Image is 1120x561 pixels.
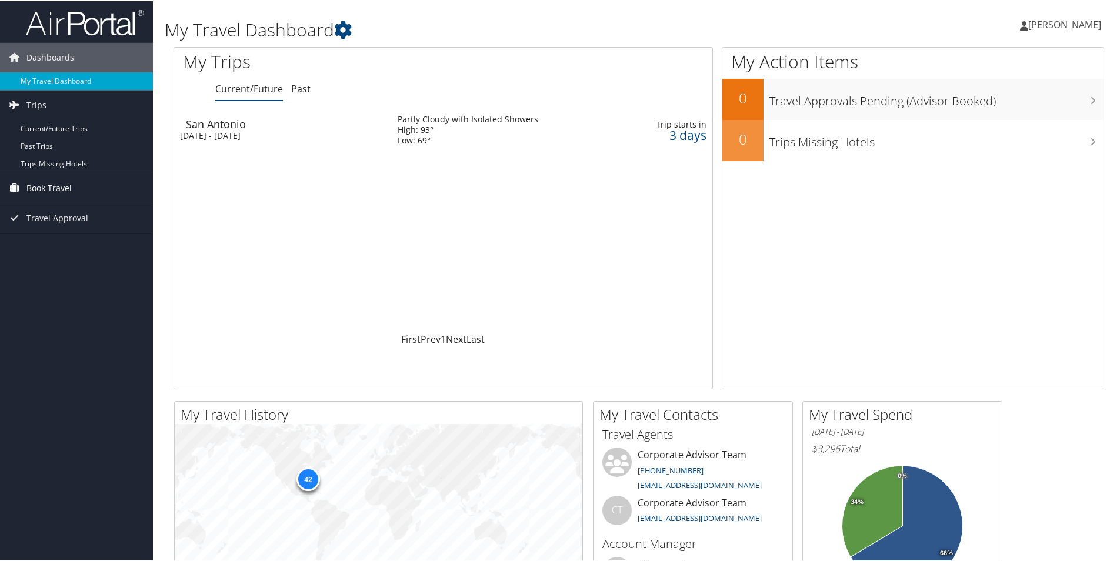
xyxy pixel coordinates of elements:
div: Low: 69° [398,134,538,145]
a: Past [291,81,311,94]
a: [EMAIL_ADDRESS][DOMAIN_NAME] [638,479,762,489]
span: Trips [26,89,46,119]
span: Travel Approval [26,202,88,232]
li: Corporate Advisor Team [596,446,789,495]
h6: Total [812,441,993,454]
a: 0Trips Missing Hotels [722,119,1104,160]
h2: My Travel Contacts [599,403,792,423]
h3: Trips Missing Hotels [769,127,1104,149]
div: [DATE] - [DATE] [180,129,380,140]
div: Trip starts in [641,118,706,129]
h1: My Travel Dashboard [165,16,797,41]
a: Current/Future [215,81,283,94]
h3: Account Manager [602,535,784,551]
a: First [401,332,421,345]
h3: Travel Approvals Pending (Advisor Booked) [769,86,1104,108]
tspan: 0% [898,472,907,479]
div: CT [602,495,632,524]
a: Last [466,332,485,345]
span: Dashboards [26,42,74,71]
span: $3,296 [812,441,840,454]
h2: My Travel Spend [809,403,1002,423]
h2: My Travel History [181,403,582,423]
h1: My Action Items [722,48,1104,73]
div: High: 93° [398,123,538,134]
a: [EMAIL_ADDRESS][DOMAIN_NAME] [638,512,762,522]
h3: Travel Agents [602,425,784,442]
a: 1 [441,332,446,345]
span: Book Travel [26,172,72,202]
h2: 0 [722,128,764,148]
span: [PERSON_NAME] [1028,17,1101,30]
img: airportal-logo.png [26,8,144,35]
a: [PHONE_NUMBER] [638,464,704,475]
div: 42 [296,466,319,490]
tspan: 34% [851,497,864,505]
h2: 0 [722,87,764,107]
div: Partly Cloudy with Isolated Showers [398,113,538,123]
div: 3 days [641,129,706,139]
h1: My Trips [183,48,479,73]
h6: [DATE] - [DATE] [812,425,993,436]
a: Next [446,332,466,345]
tspan: 66% [940,549,953,556]
li: Corporate Advisor Team [596,495,789,533]
a: [PERSON_NAME] [1020,6,1113,41]
div: San Antonio [186,118,386,128]
a: 0Travel Approvals Pending (Advisor Booked) [722,78,1104,119]
a: Prev [421,332,441,345]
